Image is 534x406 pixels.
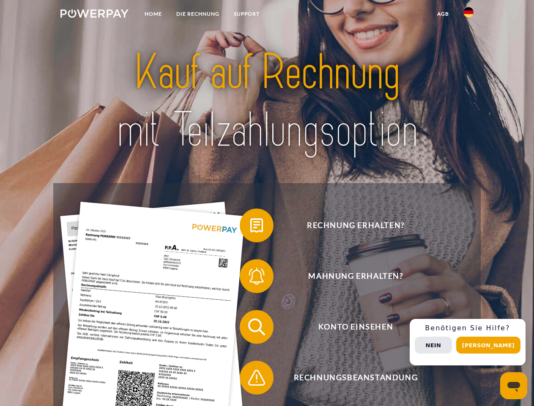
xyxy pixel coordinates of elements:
div: Schnellhilfe [410,319,526,365]
button: Konto einsehen [240,310,460,344]
button: Rechnung erhalten? [240,208,460,242]
a: DIE RECHNUNG [169,6,227,22]
span: Konto einsehen [252,310,459,344]
button: Rechnungsbeanstandung [240,361,460,395]
img: title-powerpay_de.svg [81,41,453,162]
img: qb_warning.svg [246,367,267,388]
img: qb_bill.svg [246,215,267,236]
a: agb [430,6,456,22]
a: Home [137,6,169,22]
span: Mahnung erhalten? [252,259,459,293]
img: logo-powerpay-white.svg [60,9,129,18]
img: qb_search.svg [246,316,267,337]
iframe: Schaltfläche zum Öffnen des Messaging-Fensters [500,372,527,399]
span: Rechnung erhalten? [252,208,459,242]
h3: Benötigen Sie Hilfe? [415,324,520,332]
button: [PERSON_NAME] [456,337,520,354]
button: Nein [415,337,452,354]
a: SUPPORT [227,6,267,22]
span: Rechnungsbeanstandung [252,361,459,395]
img: qb_bell.svg [246,266,267,287]
img: de [463,7,474,17]
button: Mahnung erhalten? [240,259,460,293]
